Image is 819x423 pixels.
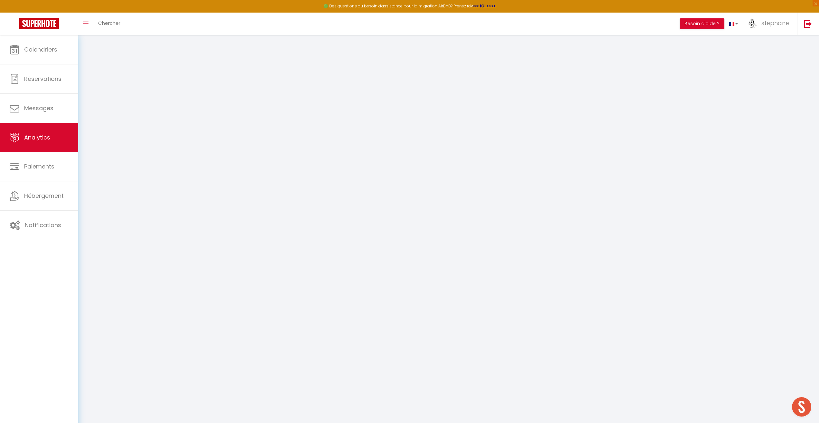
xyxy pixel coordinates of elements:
img: Super Booking [19,18,59,29]
a: >>> ICI <<<< [473,3,496,9]
a: ... stephane [743,13,797,35]
span: Chercher [98,20,120,26]
span: stephane [761,19,789,27]
span: Calendriers [24,45,57,53]
span: Notifications [25,221,61,229]
span: Analytics [24,133,50,141]
span: Messages [24,104,53,112]
span: Réservations [24,75,61,83]
img: ... [748,18,757,28]
div: Ouvrir le chat [792,397,811,417]
span: Paiements [24,162,54,170]
a: Chercher [93,13,125,35]
span: Hébergement [24,192,64,200]
img: logout [804,20,812,28]
button: Besoin d'aide ? [680,18,724,29]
